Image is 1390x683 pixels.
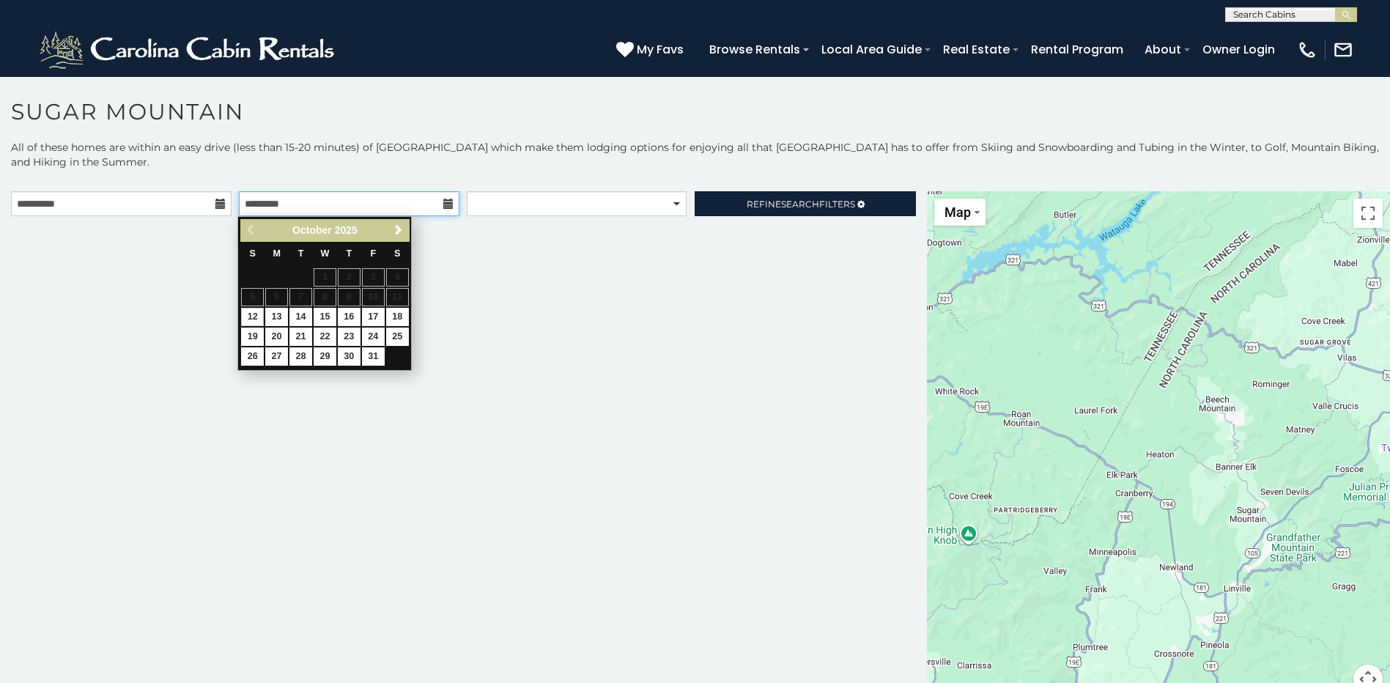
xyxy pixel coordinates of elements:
a: 21 [289,328,312,346]
a: 25 [386,328,409,346]
span: Wednesday [320,248,329,259]
a: 18 [386,308,409,326]
a: 31 [362,347,385,366]
a: Owner Login [1195,37,1282,62]
a: 17 [362,308,385,326]
a: 16 [338,308,361,326]
a: 15 [314,308,336,326]
a: 24 [362,328,385,346]
a: 12 [241,308,264,326]
a: 19 [241,328,264,346]
a: 13 [265,308,288,326]
span: Map [944,204,971,220]
span: Saturday [394,248,400,259]
a: 14 [289,308,312,326]
span: Thursday [346,248,352,259]
a: 28 [289,347,312,366]
a: Browse Rentals [702,37,807,62]
a: 22 [314,328,336,346]
span: 2025 [335,224,358,236]
a: 29 [314,347,336,366]
span: My Favs [637,40,684,59]
a: 23 [338,328,361,346]
a: About [1137,37,1188,62]
a: 27 [265,347,288,366]
a: Local Area Guide [814,37,929,62]
img: phone-regular-white.png [1297,40,1317,60]
img: White-1-2.png [37,28,341,72]
span: Tuesday [298,248,304,259]
a: RefineSearchFilters [695,191,915,216]
span: October [292,224,332,236]
a: My Favs [616,40,687,59]
span: Sunday [250,248,256,259]
a: Real Estate [936,37,1017,62]
span: Monday [273,248,281,259]
span: Next [393,224,404,236]
a: 26 [241,347,264,366]
span: Friday [370,248,376,259]
button: Toggle fullscreen view [1353,199,1383,228]
button: Change map style [934,199,986,226]
a: Next [389,221,407,240]
img: mail-regular-white.png [1333,40,1353,60]
a: Rental Program [1024,37,1131,62]
span: Refine Filters [747,199,855,210]
a: 30 [338,347,361,366]
a: 20 [265,328,288,346]
span: Search [781,199,819,210]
